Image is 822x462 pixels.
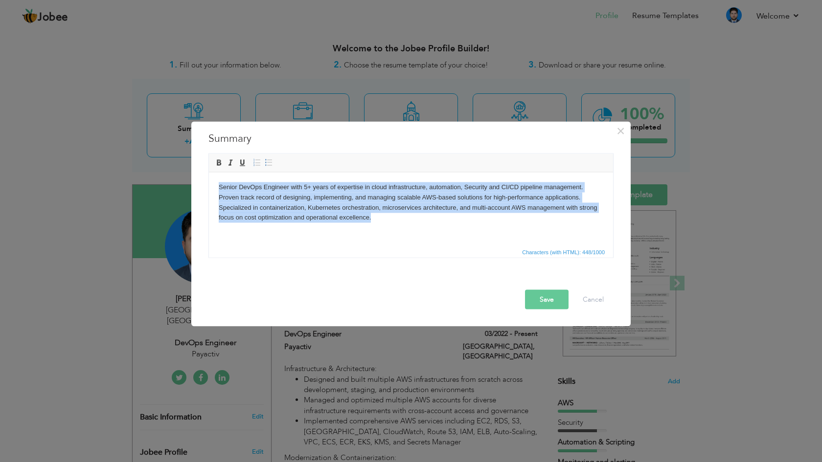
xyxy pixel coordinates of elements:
a: Italic [225,157,236,168]
span: × [616,122,625,139]
h3: Summary [208,131,614,146]
button: Save [525,289,569,309]
a: Insert/Remove Numbered List [251,157,262,168]
div: Statistics [520,247,608,256]
button: Close [613,123,628,138]
a: Underline [237,157,248,168]
iframe: Rich Text Editor, summaryEditor [209,172,613,245]
span: Characters (with HTML): 448/1000 [520,247,607,256]
a: Insert/Remove Bulleted List [263,157,274,168]
button: Cancel [573,289,614,309]
a: Bold [213,157,224,168]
